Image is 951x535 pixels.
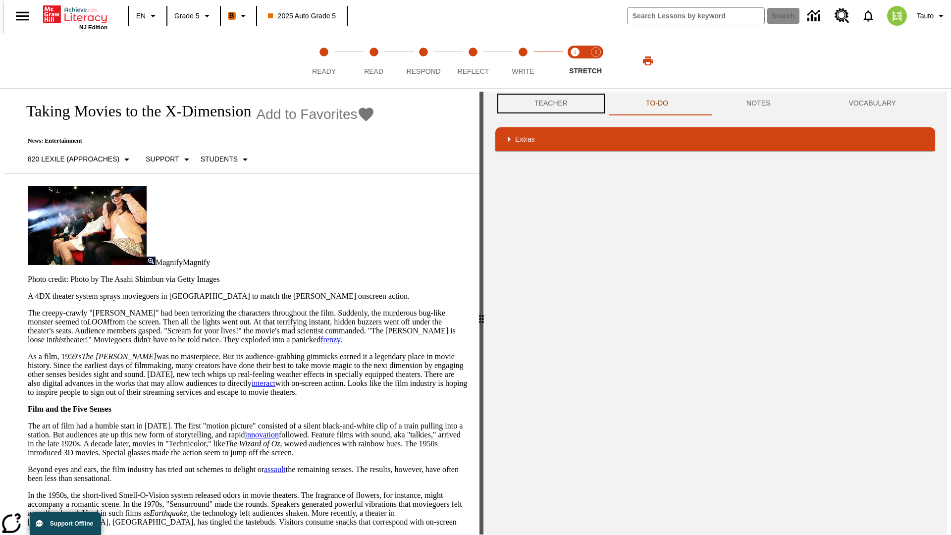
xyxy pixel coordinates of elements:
em: The [PERSON_NAME] [82,352,157,361]
span: Magnify [156,258,183,267]
p: Extras [515,134,535,145]
p: Students [201,154,238,164]
button: Stretch Respond step 2 of 2 [581,34,610,88]
button: Support Offline [30,512,101,535]
a: Resource Center, Will open in new tab [829,2,855,29]
p: The art of film had a humble start in [DATE]. The first "motion picture" consisted of a silent bl... [28,422,468,457]
div: Extras [495,127,935,151]
em: Earthquake [150,509,187,517]
span: Add to Favorites [257,107,358,122]
em: LOOM [87,318,109,326]
span: Grade 5 [174,11,200,21]
div: Press Enter or Spacebar and then press right and left arrow keys to move the slider [479,92,483,535]
button: Print [632,52,664,70]
button: Select Lexile, 820 Lexile (Approaches) [24,151,137,168]
img: Panel in front of the seats sprays water mist to the happy audience at a 4DX-equipped theater. [28,186,147,265]
button: Open side menu [8,1,37,31]
img: avatar image [887,6,907,26]
button: Read step 2 of 5 [345,34,402,88]
span: Support Offline [50,520,93,527]
div: activity [483,92,947,535]
p: 820 Lexile (Approaches) [28,154,119,164]
button: VOCABULARY [809,92,935,115]
button: Select a new avatar [881,3,913,29]
button: TO-DO [607,92,707,115]
button: Scaffolds, Support [142,151,196,168]
strong: Film and the Five Senses [28,405,111,413]
a: Notifications [855,3,881,29]
button: Profile/Settings [913,7,951,25]
button: Stretch Read step 1 of 2 [561,34,589,88]
button: Language: EN, Select a language [132,7,163,25]
input: search field [628,8,764,24]
span: NJ Edition [79,24,107,30]
span: Reflect [458,67,489,75]
button: Select Student [197,151,255,168]
p: News: Entertainment [16,137,375,145]
span: 2025 Auto Grade 5 [268,11,336,21]
button: Ready step 1 of 5 [295,34,353,88]
button: Teacher [495,92,607,115]
p: As a film, 1959's was no masterpiece. But its audience-grabbing gimmicks earned it a legendary pl... [28,352,468,397]
button: Add to Favorites - Taking Movies to the X-Dimension [257,106,375,123]
text: 1 [574,50,576,54]
a: assault [264,465,286,474]
a: Data Center [801,2,829,30]
p: Photo credit: Photo by The Asahi Shimbun via Getty Images [28,275,468,284]
button: Grade: Grade 5, Select a grade [170,7,217,25]
span: Tauto [917,11,934,21]
em: this [53,335,64,344]
span: Read [364,67,383,75]
a: innovation [245,430,279,439]
span: STRETCH [569,67,602,75]
span: Write [512,67,534,75]
h1: Taking Movies to the X-Dimension [16,102,252,120]
span: Respond [406,67,440,75]
button: Respond step 3 of 5 [395,34,452,88]
span: Ready [312,67,336,75]
button: Boost Class color is orange. Change class color [224,7,253,25]
div: Home [43,3,107,30]
p: Beyond eyes and ears, the film industry has tried out schemes to delight or the remaining senses.... [28,465,468,483]
p: A 4DX theater system sprays moviegoers in [GEOGRAPHIC_DATA] to match the [PERSON_NAME] onscreen a... [28,292,468,301]
span: B [229,9,234,22]
img: Magnify [147,257,156,265]
a: interact [252,379,275,387]
button: NOTES [707,92,809,115]
a: frenzy [320,335,340,344]
p: Support [146,154,179,164]
text: 2 [594,50,597,54]
div: Instructional Panel Tabs [495,92,935,115]
span: Magnify [183,258,210,267]
div: reading [4,92,479,530]
em: The Wizard of Oz [225,439,280,448]
span: EN [136,11,146,21]
button: Write step 5 of 5 [494,34,552,88]
p: The creepy-crawly "[PERSON_NAME]" had been terrorizing the characters throughout the film. Sudden... [28,309,468,344]
button: Reflect step 4 of 5 [444,34,502,88]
